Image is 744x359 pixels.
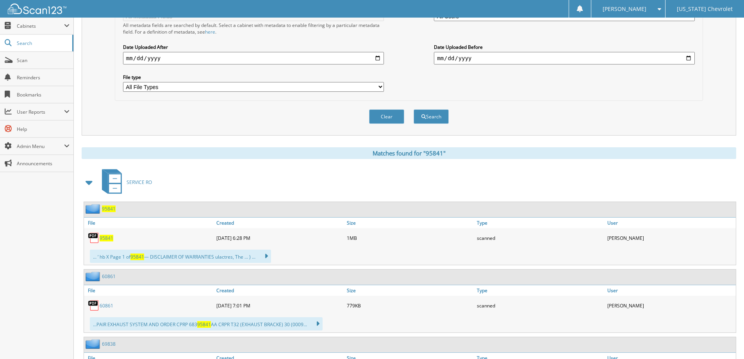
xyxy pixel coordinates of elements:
[605,298,736,313] div: [PERSON_NAME]
[205,29,215,35] a: here
[127,179,152,186] span: SERVICE RO
[605,230,736,246] div: [PERSON_NAME]
[345,230,475,246] div: 1MB
[605,285,736,296] a: User
[8,4,66,14] img: scan123-logo-white.svg
[123,22,384,35] div: All metadata fields are searched by default. Select a cabinet with metadata to enable filtering b...
[84,218,214,228] a: File
[102,205,116,212] a: 95841
[102,341,116,347] a: 69838
[82,147,736,159] div: Matches found for "95841"
[705,321,744,359] iframe: Chat Widget
[100,302,113,309] a: 60861
[123,74,384,80] label: File type
[90,317,323,330] div: ...PAIR EXHAUST SYSTEM AND ORDER CPRP 683 AA CRPR T32 (EXHAUST BRACKE) 30 (0009...
[130,254,144,260] span: 95841
[345,285,475,296] a: Size
[88,300,100,311] img: PDF.png
[197,321,211,328] span: 95841
[17,74,70,81] span: Reminders
[434,44,695,50] label: Date Uploaded Before
[86,339,102,349] img: folder2.png
[86,271,102,281] img: folder2.png
[17,160,70,167] span: Announcements
[214,298,345,313] div: [DATE] 7:01 PM
[17,57,70,64] span: Scan
[603,7,646,11] span: [PERSON_NAME]
[123,52,384,64] input: start
[17,91,70,98] span: Bookmarks
[345,218,475,228] a: Size
[605,218,736,228] a: User
[17,40,68,46] span: Search
[214,230,345,246] div: [DATE] 6:28 PM
[90,250,271,263] div: ... ‘ hb X Page 1 of — DISCLAIMER OF WARRANTIES ulactres, The ... ) ...
[100,235,113,241] a: 95841
[414,109,449,124] button: Search
[475,230,605,246] div: scanned
[677,7,733,11] span: [US_STATE] Chevrolet
[84,285,214,296] a: File
[369,109,404,124] button: Clear
[102,273,116,280] a: 60861
[475,218,605,228] a: Type
[214,285,345,296] a: Created
[214,218,345,228] a: Created
[88,232,100,244] img: PDF.png
[17,143,64,150] span: Admin Menu
[123,44,384,50] label: Date Uploaded After
[475,285,605,296] a: Type
[475,298,605,313] div: scanned
[17,126,70,132] span: Help
[434,52,695,64] input: end
[17,23,64,29] span: Cabinets
[17,109,64,115] span: User Reports
[97,167,152,198] a: SERVICE RO
[86,204,102,214] img: folder2.png
[345,298,475,313] div: 779KB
